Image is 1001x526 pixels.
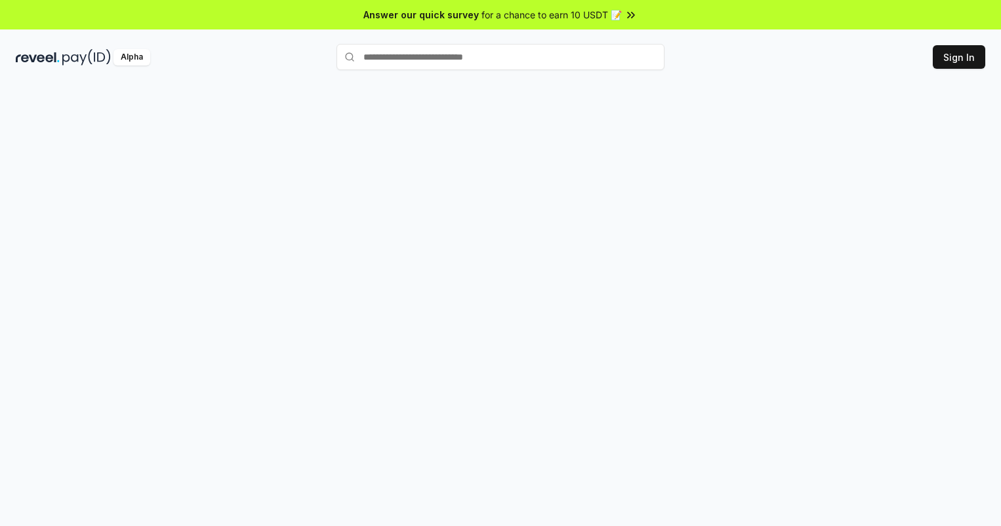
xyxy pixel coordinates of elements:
span: for a chance to earn 10 USDT 📝 [481,8,622,22]
img: pay_id [62,49,111,66]
div: Alpha [113,49,150,66]
img: reveel_dark [16,49,60,66]
span: Answer our quick survey [363,8,479,22]
button: Sign In [933,45,985,69]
